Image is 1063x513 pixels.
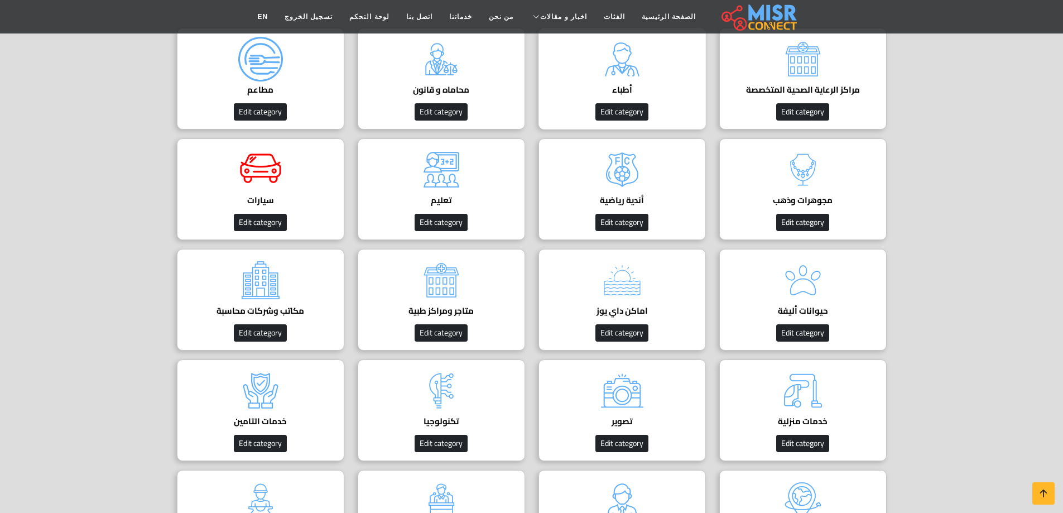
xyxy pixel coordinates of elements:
a: حيوانات أليفة Edit category [713,249,893,351]
img: ocughcmPjrl8PQORMwSi.png [781,37,825,81]
h4: تعليم [375,195,508,205]
img: Y7cyTjSJwvbnVhRuEY4s.png [781,147,825,192]
a: سيارات Edit category [170,138,351,240]
button: Edit category [595,103,648,121]
h4: أطباء [556,85,689,95]
button: Edit category [776,214,829,231]
img: jXxomqflUIMFo32sFYfN.png [600,147,644,192]
h4: خدمات التامين [194,416,327,426]
a: تسجيل الخروج [276,6,341,27]
a: EN [249,6,276,27]
img: fBpRvoEftlHCryvf9XxM.png [600,258,644,303]
button: Edit category [776,324,829,342]
img: main.misr_connect [722,3,796,31]
a: اخبار و مقالات [522,6,595,27]
a: خدمات منزلية Edit category [713,359,893,461]
button: Edit category [415,435,468,452]
button: Edit category [234,103,287,121]
a: من نحن [480,6,522,27]
img: ngYy9LS4RTXks1j5a4rs.png [419,147,464,192]
button: Edit category [415,324,468,342]
button: Edit category [776,103,829,121]
button: Edit category [234,324,287,342]
img: LugHxIrVbmKvFsZzkSfd.png [781,258,825,303]
h4: تكنولوجيا [375,416,508,426]
a: الصفحة الرئيسية [633,6,704,27]
img: h9DJ03ALRJMpbw2QsNu7.png [419,368,464,413]
a: مكاتب وشركات محاسبة Edit category [170,249,351,351]
a: محاماه و قانون Edit category [351,28,532,130]
img: euUVwHCnQEn0xquExAqy.png [600,368,644,413]
img: Q3ta4DmAU2DzmJH02TCc.png [238,37,283,81]
h4: اماكن داي يوز [556,306,689,316]
a: مطاعم Edit category [170,28,351,130]
img: raD5cjLJU6v6RhuxWSJh.png [419,37,464,81]
a: اتصل بنا [398,6,441,27]
img: GSBlXxJL2aLd49qyIhl2.png [419,258,464,303]
img: wk90P3a0oSt1z8M0TTcP.gif [238,147,283,192]
a: متاجر ومراكز طبية Edit category [351,249,532,351]
h4: حيوانات أليفة [737,306,869,316]
h4: تصوير [556,416,689,426]
button: Edit category [234,214,287,231]
button: Edit category [595,214,648,231]
img: 91o6BRUL69Nv8vkyo3Y3.png [238,258,283,303]
button: Edit category [595,324,648,342]
a: أندية رياضية Edit category [532,138,713,240]
span: اخبار و مقالات [540,12,587,22]
a: تعليم Edit category [351,138,532,240]
h4: خدمات منزلية [737,416,869,426]
button: Edit category [234,435,287,452]
a: اماكن داي يوز Edit category [532,249,713,351]
a: لوحة التحكم [341,6,397,27]
button: Edit category [776,435,829,452]
a: مجوهرات وذهب Edit category [713,138,893,240]
button: Edit category [595,435,648,452]
a: الفئات [595,6,633,27]
button: Edit category [415,214,468,231]
a: تصوير Edit category [532,359,713,461]
h4: مجوهرات وذهب [737,195,869,205]
h4: مراكز الرعاية الصحية المتخصصة [737,85,869,95]
h4: مكاتب وشركات محاسبة [194,306,327,316]
img: xxDvte2rACURW4jjEBBw.png [600,37,644,81]
h4: سيارات [194,195,327,205]
a: أطباء Edit category [532,28,713,130]
a: خدمات التامين Edit category [170,359,351,461]
a: مراكز الرعاية الصحية المتخصصة Edit category [713,28,893,130]
h4: مطاعم [194,85,327,95]
a: خدماتنا [441,6,480,27]
h4: محاماه و قانون [375,85,508,95]
img: VqsgWZ3CZAto4gGOaOtJ.png [781,368,825,413]
a: تكنولوجيا Edit category [351,359,532,461]
h4: أندية رياضية [556,195,689,205]
img: 42olkA63JDOoylnd139i.png [238,368,283,413]
button: Edit category [415,103,468,121]
h4: متاجر ومراكز طبية [375,306,508,316]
